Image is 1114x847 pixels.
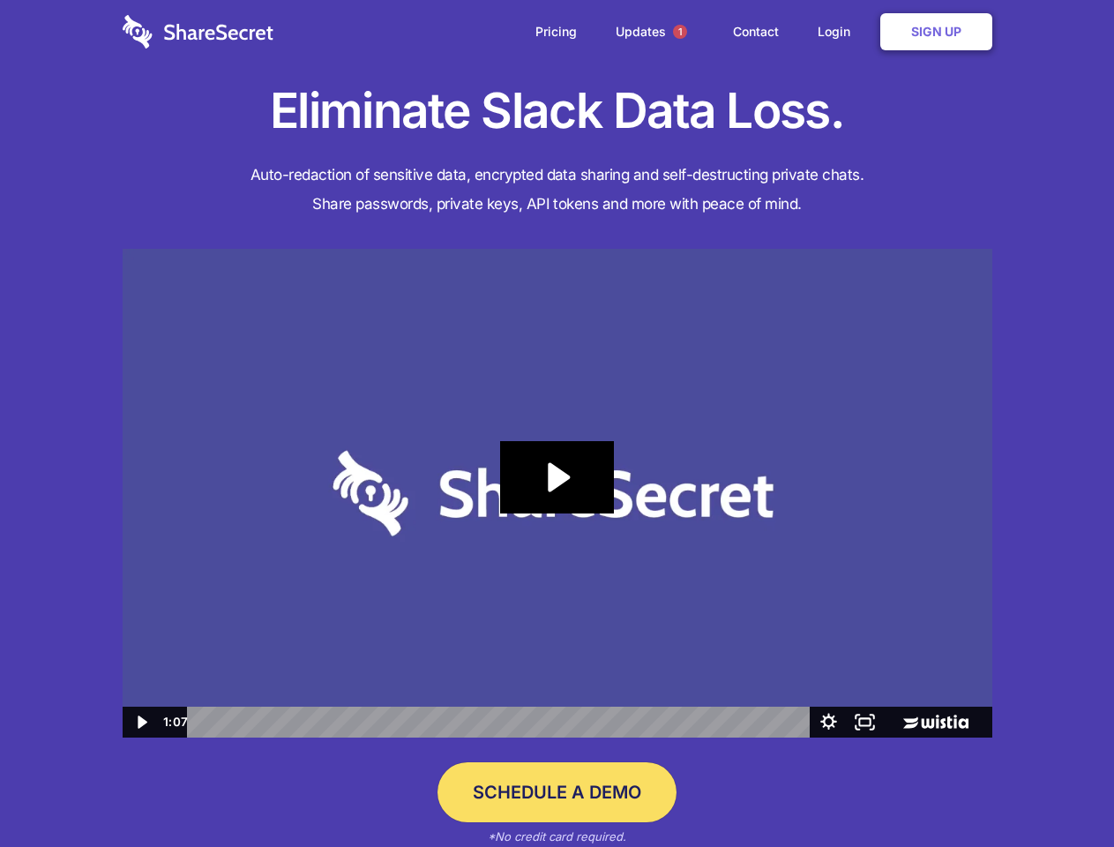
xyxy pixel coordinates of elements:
a: Pricing [518,4,594,59]
em: *No credit card required. [488,829,626,843]
span: 1 [673,25,687,39]
h4: Auto-redaction of sensitive data, encrypted data sharing and self-destructing private chats. Shar... [123,161,992,219]
a: Schedule a Demo [437,762,677,822]
img: logo-wordmark-white-trans-d4663122ce5f474addd5e946df7df03e33cb6a1c49d2221995e7729f52c070b2.svg [123,15,273,49]
img: Sharesecret [123,249,992,738]
button: Show settings menu [811,707,847,738]
button: Fullscreen [847,707,883,738]
h1: Eliminate Slack Data Loss. [123,79,992,143]
button: Play Video: Sharesecret Slack Extension [500,441,613,513]
a: Login [800,4,877,59]
a: Contact [715,4,796,59]
iframe: Drift Widget Chat Controller [1026,759,1093,826]
button: Play Video [123,707,159,738]
div: Playbar [201,707,802,738]
a: Wistia Logo -- Learn More [883,707,991,738]
a: Sign Up [880,13,992,50]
